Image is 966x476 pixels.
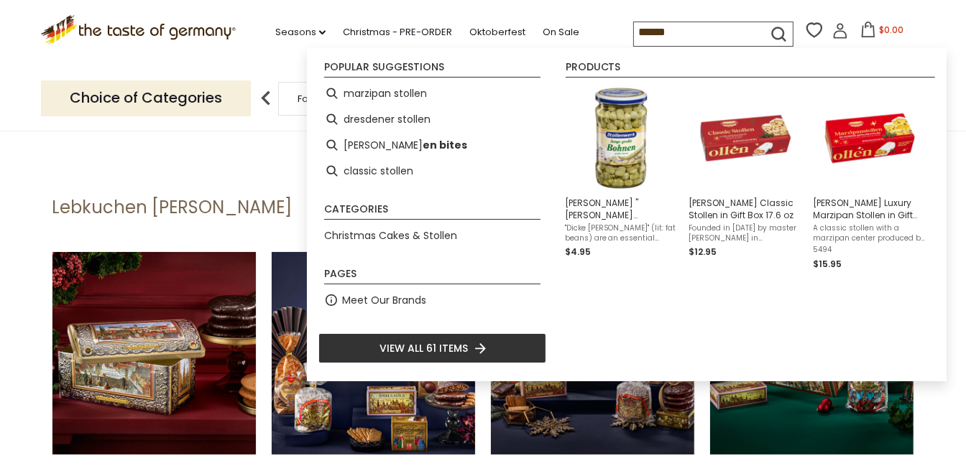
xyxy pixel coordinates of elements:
li: Categories [324,204,540,220]
img: Kuchenmeister Classic Stollen Box [694,86,798,190]
span: [PERSON_NAME] Classic Stollen in Gift Box 17.6 oz [689,197,802,221]
span: A classic stollen with a marzipan center produced by [PERSON_NAME]. Made with the finest ingredie... [814,223,926,243]
button: $0.00 [851,22,912,43]
a: Kuchenmeister Luxury Marzipan Stollen in Gift Box 26 oz[PERSON_NAME] Luxury Marzipan Stollen in G... [814,86,926,271]
span: [PERSON_NAME] "[PERSON_NAME] [PERSON_NAME]" German Fava Beans [565,197,678,221]
a: Christmas Cakes & Stollen [324,228,457,244]
a: Food By Category [298,93,382,104]
span: View all 61 items [379,340,468,356]
img: Kuchenmeister Luxury Marzipan Stollen in Gift Box 26 oz [818,86,922,190]
b: en bites [423,137,467,154]
span: Founded in [DATE] by master [PERSON_NAME] in [GEOGRAPHIC_DATA], [GEOGRAPHIC_DATA], [PERSON_NAME] ... [689,223,802,243]
h1: Lebkuchen [PERSON_NAME] [52,197,292,218]
li: Stollenwerk "Dicke Bohnen" German Fava Beans [559,80,684,277]
li: classic stollen [318,158,546,184]
li: dresdener stollen [318,106,546,132]
a: Oktoberfest [469,24,525,40]
a: Kuchenmeister Classic Stollen Box[PERSON_NAME] Classic Stollen in Gift Box 17.6 ozFounded in [DAT... [689,86,802,271]
li: Meet Our Brands [318,287,546,313]
li: Pages [324,269,540,284]
a: Meet Our Brands [342,292,426,309]
span: $15.95 [814,258,842,270]
a: Christmas - PRE-ORDER [343,24,452,40]
span: $0.00 [879,24,903,36]
img: Lebkuchen [52,252,256,455]
li: Kuchenmeister Luxury Marzipan Stollen in Gift box 26 oz [808,80,932,277]
img: previous arrow [252,84,280,113]
li: stollen bites [318,132,546,158]
a: Seasons [275,24,326,40]
span: $4.95 [565,246,591,258]
span: 5494 [814,245,926,255]
li: Products [566,62,935,78]
li: Christmas Cakes & Stollen [318,223,546,248]
li: View all 61 items [318,333,546,363]
li: marzipan stollen [318,80,546,106]
p: Choice of Categories [41,80,251,116]
img: Lebkuchen [272,252,475,455]
span: $12.95 [689,246,717,258]
li: Popular suggestions [324,62,540,78]
div: Instant Search Results [307,48,947,381]
a: On Sale [543,24,579,40]
li: Kuchenmeister Classic Stollen in Gift Box 17.6 oz [684,80,808,277]
span: [PERSON_NAME] Luxury Marzipan Stollen in Gift box 26 oz [814,197,926,221]
span: "Dicke [PERSON_NAME]" (lit: fat beans) are an essential ingredient of the Rhineland classic recip... [565,223,678,243]
a: Stollenwerk fava beans in jar[PERSON_NAME] "[PERSON_NAME] [PERSON_NAME]" German Fava Beans"Dicke ... [565,86,678,271]
img: Stollenwerk fava beans in jar [569,86,673,190]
